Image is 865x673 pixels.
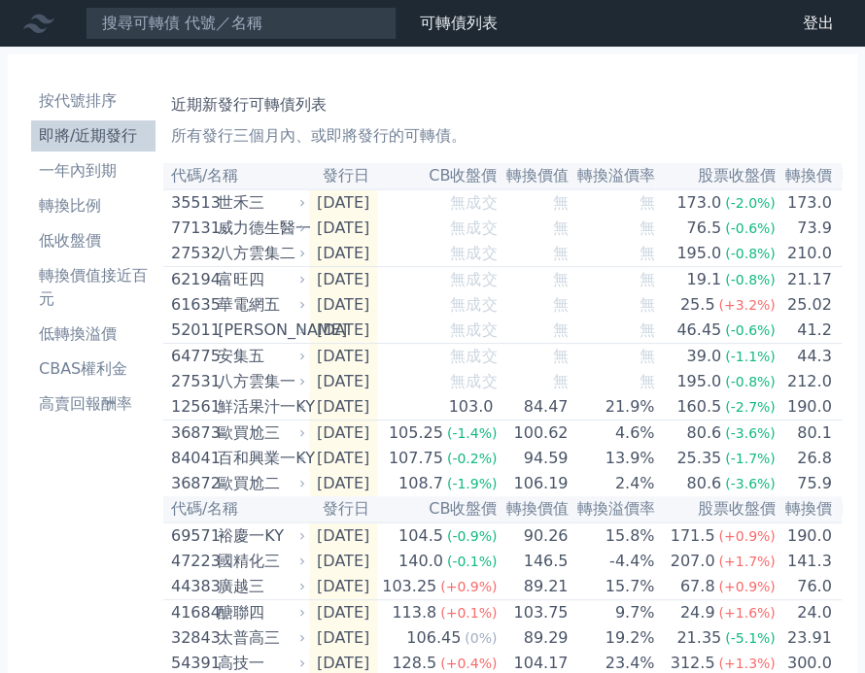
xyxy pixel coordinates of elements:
div: 21.35 [673,626,725,650]
div: 威力德生醫一 [218,217,301,240]
th: 轉換溢價率 [569,496,655,522]
span: 無 [552,244,568,262]
div: 27532 [171,242,213,265]
div: 104.5 [395,524,447,548]
td: [DATE] [309,267,377,293]
span: (-0.2%) [447,451,498,466]
td: 100.62 [498,421,569,447]
div: 35513 [171,191,213,215]
td: 190.0 [777,394,833,421]
div: 108.7 [395,472,447,495]
span: 無成交 [450,372,497,390]
div: 173.0 [673,191,725,215]
span: 無 [552,270,568,288]
a: 登出 [787,8,849,39]
th: 代碼/名稱 [163,496,309,522]
div: 19.1 [682,268,725,291]
div: 廣越三 [218,575,301,598]
div: 62194 [171,268,213,291]
div: 77131 [171,217,213,240]
div: 安集五 [218,345,301,368]
div: 36872 [171,472,213,495]
td: 13.9% [569,446,655,471]
td: 73.9 [777,216,833,241]
td: 190.0 [777,522,833,549]
div: 107.75 [385,447,447,470]
td: 23.91 [777,625,833,651]
span: 無成交 [450,320,497,339]
a: 高賣回報酬率 [31,388,156,420]
div: 171.5 [667,524,719,548]
td: 89.29 [498,625,569,651]
div: 世禾三 [218,191,301,215]
div: 裕慶一KY [218,524,301,548]
li: 轉換價值接近百元 [31,264,156,311]
th: 轉換價值 [498,163,569,189]
span: 無 [639,244,654,262]
td: 103.75 [498,600,569,626]
span: 無 [552,193,568,212]
td: 9.7% [569,600,655,626]
span: 無 [552,347,568,365]
div: 八方雲集二 [218,242,301,265]
td: 212.0 [777,369,833,394]
div: 140.0 [395,550,447,573]
td: -4.4% [569,549,655,574]
div: 44383 [171,575,213,598]
div: 160.5 [673,395,725,419]
td: 25.02 [777,292,833,318]
div: 207.0 [667,550,719,573]
div: 歐買尬三 [218,421,301,445]
td: 141.3 [777,549,833,574]
div: 鮮活果汁一KY [218,395,301,419]
span: 無 [552,219,568,237]
div: 46.45 [673,319,725,342]
td: 84.47 [498,394,569,421]
td: [DATE] [309,344,377,370]
td: [DATE] [309,446,377,471]
div: 12561 [171,395,213,419]
span: 無 [639,320,654,339]
span: (-0.6%) [725,220,776,236]
div: 百和興業一KY [218,447,301,470]
span: 無成交 [450,347,497,365]
td: 44.3 [777,344,833,370]
div: 103.25 [378,575,440,598]
td: [DATE] [309,600,377,626]
li: 一年內到期 [31,159,156,183]
th: 股票收盤價 [655,496,776,522]
td: 26.8 [777,446,833,471]
span: (+0.4%) [440,656,497,671]
td: [DATE] [309,522,377,549]
div: 52011 [171,319,213,342]
th: 發行日 [309,163,377,189]
span: (+0.9%) [718,528,775,544]
div: 41684 [171,601,213,624]
p: 所有發行三個月內、或即將發行的可轉債。 [171,124,834,148]
div: 華電網五 [218,293,301,317]
span: (+0.9%) [718,579,775,594]
th: 轉換價 [777,496,833,522]
span: (-0.9%) [447,528,498,544]
input: 搜尋可轉債 代號／名稱 [86,7,397,40]
li: 低收盤價 [31,229,156,252]
span: (+0.9%) [440,579,497,594]
span: 無成交 [450,244,497,262]
span: 無 [639,347,654,365]
td: 76.0 [777,574,833,600]
a: CBAS權利金 [31,353,156,385]
div: 195.0 [673,370,725,393]
td: 41.2 [777,318,833,344]
div: 80.6 [682,472,725,495]
td: [DATE] [309,549,377,574]
span: (-0.8%) [725,272,776,287]
span: (+1.6%) [718,605,775,621]
div: 106.45 [402,626,465,650]
a: 一年內到期 [31,155,156,186]
span: (+3.2%) [718,297,775,313]
span: (0%) [465,630,497,646]
span: 無 [552,320,568,339]
td: 24.0 [777,600,833,626]
span: (-1.7%) [725,451,776,466]
h1: 近期新發行可轉債列表 [171,93,834,117]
